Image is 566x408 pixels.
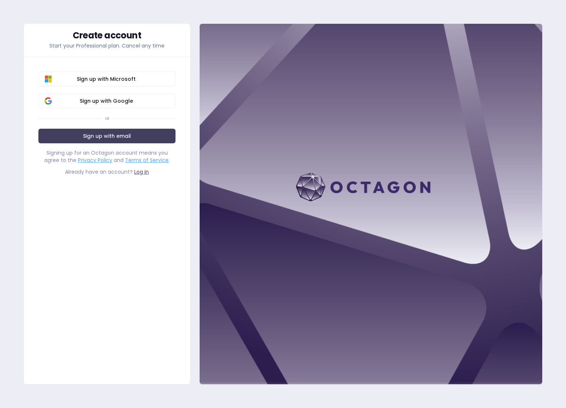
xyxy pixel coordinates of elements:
[125,156,169,164] a: Terms of Service
[38,31,176,40] div: Create account
[38,72,176,86] button: Sign up with Microsoft
[38,149,176,164] div: Signing up for an Octagon account means you agree to the and .
[38,168,176,175] div: Already have an account?
[134,168,149,175] a: Log in
[78,156,112,164] a: Privacy Policy
[105,116,109,121] div: or
[38,42,176,49] p: Start your Professional plan. Cancel any time
[43,97,169,105] span: Sign up with Google
[38,94,176,108] button: Sign up with Google
[43,75,169,83] span: Sign up with Microsoft
[38,129,176,143] a: Sign up with email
